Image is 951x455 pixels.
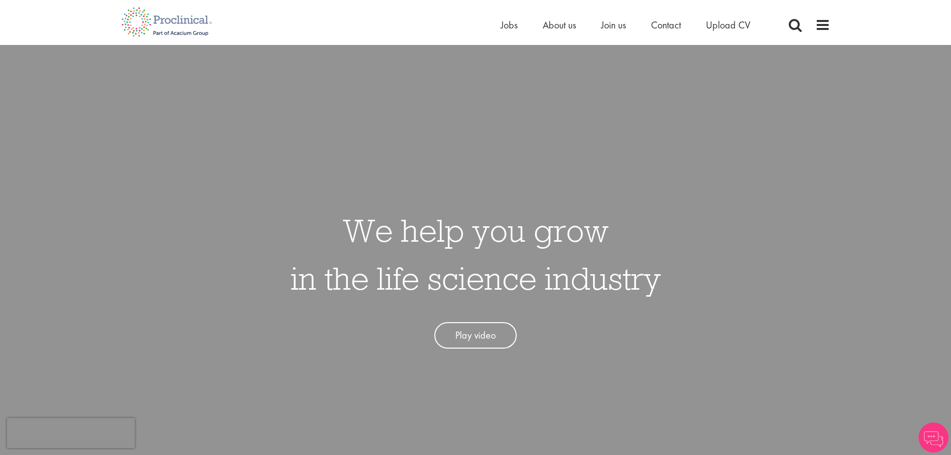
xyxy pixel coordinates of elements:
a: Jobs [501,18,518,31]
h1: We help you grow in the life science industry [291,206,661,302]
img: Chatbot [919,423,949,453]
a: Upload CV [706,18,750,31]
a: Play video [434,322,517,349]
a: Join us [601,18,626,31]
a: Contact [651,18,681,31]
a: About us [543,18,576,31]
